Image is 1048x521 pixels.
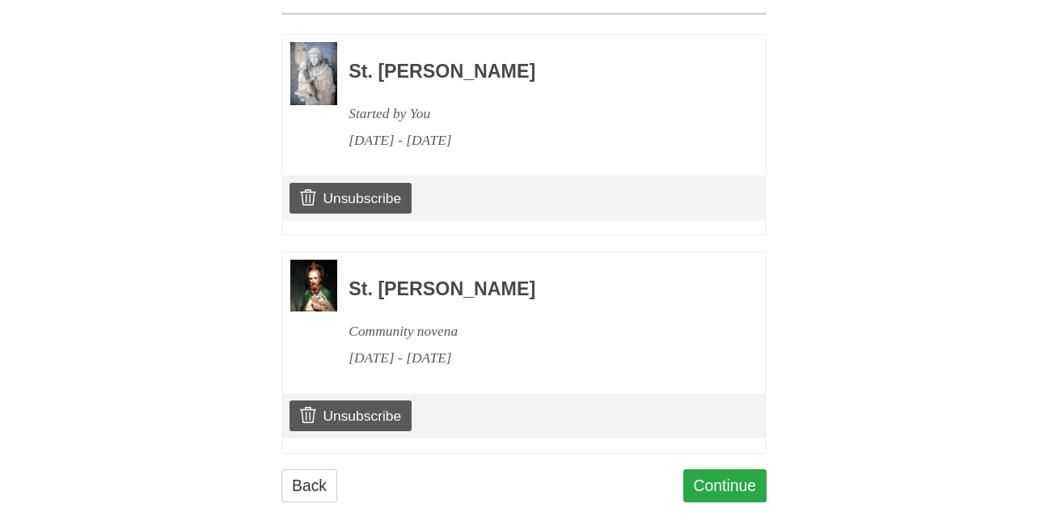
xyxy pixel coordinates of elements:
[683,469,767,502] a: Continue
[349,61,722,83] h3: St. [PERSON_NAME]
[349,279,722,300] h3: St. [PERSON_NAME]
[349,318,722,345] div: Community novena
[290,260,337,311] img: Novena image
[290,42,337,104] img: Novena image
[349,345,722,371] div: [DATE] - [DATE]
[289,183,412,214] a: Unsubscribe
[289,400,412,431] a: Unsubscribe
[349,100,722,127] div: Started by You
[349,127,722,154] div: [DATE] - [DATE]
[281,469,337,502] a: Back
